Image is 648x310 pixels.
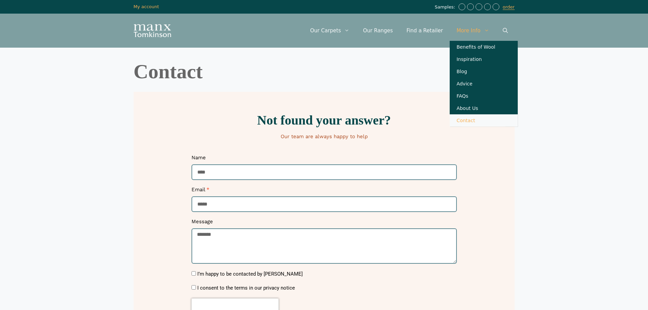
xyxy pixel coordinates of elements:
p: Our team are always happy to help [137,133,511,140]
a: Our Ranges [356,20,400,41]
a: Blog [450,65,518,78]
label: Email [192,186,210,196]
a: Open Search Bar [496,20,515,41]
label: I consent to the terms in our privacy notice [197,285,295,291]
label: I’m happy to be contacted by [PERSON_NAME] [197,271,303,277]
nav: Primary [303,20,515,41]
a: order [503,4,515,10]
a: About Us [450,102,518,114]
span: Samples: [435,4,457,10]
a: More Info [450,20,496,41]
a: Contact [450,114,518,127]
a: Inspiration [450,53,518,65]
h1: Contact [134,61,515,82]
label: Name [192,154,206,164]
h2: Not found your answer? [137,114,511,127]
a: Advice [450,78,518,90]
img: Manx Tomkinson [134,24,171,37]
a: FAQs [450,90,518,102]
a: Benefits of Wool [450,41,518,53]
a: My account [134,4,159,9]
a: Our Carpets [303,20,356,41]
label: Message [192,218,213,228]
a: Find a Retailer [400,20,450,41]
